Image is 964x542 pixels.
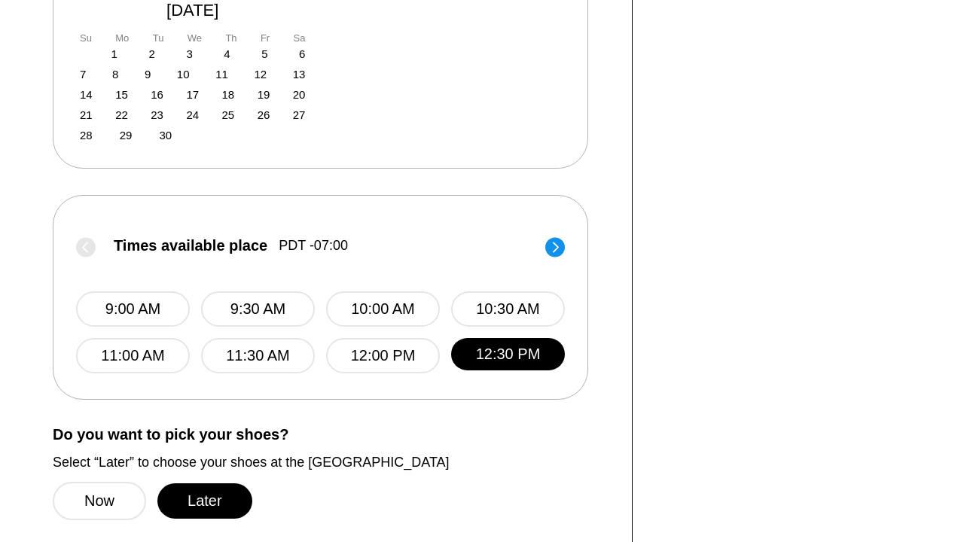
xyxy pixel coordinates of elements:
[294,32,306,44] div: Sa
[451,338,565,370] button: 12:30 PM
[293,88,306,101] div: Choose Saturday, September 20th, 2025
[451,291,565,327] button: 10:30 AM
[111,47,117,60] div: Choose Monday, September 1st, 2025
[261,32,270,44] div: Fr
[293,108,306,121] div: Choose Saturday, September 27th, 2025
[80,68,86,81] div: Choose Sunday, September 7th, 2025
[115,32,129,44] div: Mo
[225,32,236,44] div: Th
[177,68,190,81] div: Choose Wednesday, September 10th, 2025
[148,47,154,60] div: Choose Tuesday, September 2nd, 2025
[186,108,199,121] div: Choose Wednesday, September 24th, 2025
[80,32,92,44] div: Su
[114,237,267,254] span: Times available place
[80,47,306,142] div: month 2025-09
[224,47,230,60] div: Choose Thursday, September 4th, 2025
[115,88,128,101] div: Choose Monday, September 15th, 2025
[279,237,348,254] span: PDT -07:00
[201,338,315,373] button: 11:30 AM
[76,291,190,327] button: 9:00 AM
[80,108,93,121] div: Choose Sunday, September 21st, 2025
[53,426,609,443] label: Do you want to pick your shoes?
[299,47,305,60] div: Choose Saturday, September 6th, 2025
[186,47,192,60] div: Choose Wednesday, September 3rd, 2025
[326,338,440,373] button: 12:00 PM
[222,88,235,101] div: Choose Thursday, September 18th, 2025
[115,108,128,121] div: Choose Monday, September 22nd, 2025
[186,88,199,101] div: Choose Wednesday, September 17th, 2025
[159,129,172,142] div: Choose Tuesday, September 30th, 2025
[153,32,164,44] div: Tu
[112,68,118,81] div: Choose Monday, September 8th, 2025
[258,88,270,101] div: Choose Friday, September 19th, 2025
[151,108,163,121] div: Choose Tuesday, September 23rd, 2025
[120,129,133,142] div: Choose Monday, September 29th, 2025
[293,68,306,81] div: Choose Saturday, September 13th, 2025
[261,47,267,60] div: Choose Friday, September 5th, 2025
[157,483,252,519] button: Later
[201,291,315,327] button: 9:30 AM
[222,108,235,121] div: Choose Thursday, September 25th, 2025
[80,129,93,142] div: Choose Sunday, September 28th, 2025
[80,88,93,101] div: Choose Sunday, September 14th, 2025
[151,88,163,101] div: Choose Tuesday, September 16th, 2025
[145,68,151,81] div: Choose Tuesday, September 9th, 2025
[188,32,202,44] div: We
[215,68,228,81] div: Choose Thursday, September 11th, 2025
[53,482,146,520] button: Now
[326,291,440,327] button: 10:00 AM
[76,338,190,373] button: 11:00 AM
[53,454,609,470] label: Select “Later” to choose your shoes at the [GEOGRAPHIC_DATA]
[254,68,267,81] div: Choose Friday, September 12th, 2025
[258,108,270,121] div: Choose Friday, September 26th, 2025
